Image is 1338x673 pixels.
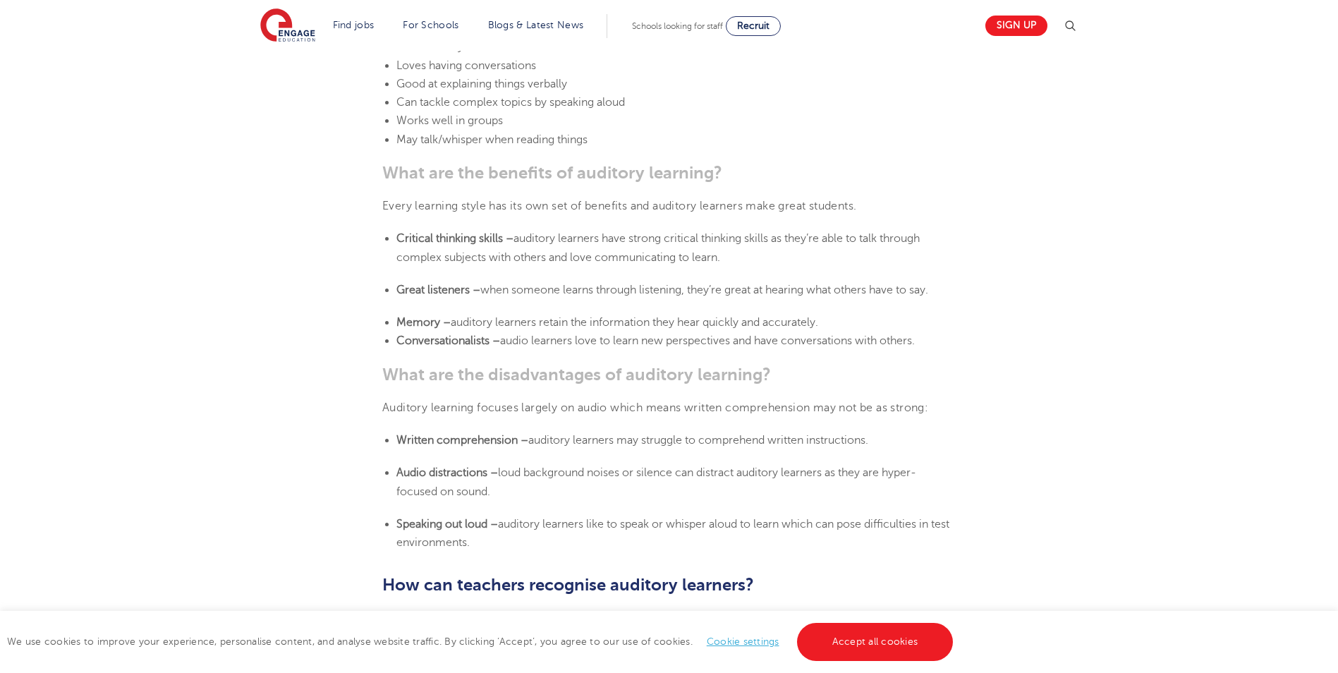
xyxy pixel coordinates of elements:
span: auditory learners like to speak or whisper aloud to learn which can pose difficulties in test env... [396,518,949,549]
span: Good at explaining things verbally [396,78,567,90]
span: Loves having conversations [396,59,536,72]
b: Speaking out loud – [396,518,498,530]
span: auditory learners have strong critical thinking skills as they’re able to talk through complex su... [396,232,920,263]
span: Works well in groups [396,114,503,127]
span: audio learners love to learn new perspectives and have conversations with others. [500,334,915,347]
b: How can teachers recognise auditory learners? [382,575,754,595]
a: Find jobs [333,20,375,30]
span: Schools looking for staff [632,21,723,31]
a: Recruit [726,16,781,36]
span: Every learning style has its own set of benefits and auditory learners make great students. [382,200,856,212]
span: Recruit [737,20,770,31]
span: when someone learns through listening, they’re great at hearing what others have to say. [480,284,928,296]
a: Blogs & Latest News [488,20,584,30]
a: Cookie settings [707,636,779,647]
b: Written comprehension – [396,434,528,447]
span: Can tackle complex topics by speaking aloud [396,96,625,109]
b: What are the benefits of auditory learning? [382,163,722,183]
span: Auditory learning focuses largely on audio which means written comprehension may not be as strong: [382,401,928,414]
b: Audio distractions – [396,466,498,479]
span: auditory learners may struggle to comprehend written instructions. [528,434,868,447]
img: Engage Education [260,8,315,44]
b: Great listeners – [396,284,480,296]
b: What are the disadvantages of auditory learning? [382,365,771,384]
a: Sign up [985,16,1047,36]
b: Memory – [396,316,451,329]
span: loud background noises or silence can distract auditory learners as they are hyper-focused on sound. [396,466,916,497]
b: Critical thinking skills – [396,232,513,245]
a: Accept all cookies [797,623,954,661]
a: For Schools [403,20,458,30]
span: May talk/whisper when reading things [396,133,588,146]
span: We use cookies to improve your experience, personalise content, and analyse website traffic. By c... [7,636,956,647]
span: auditory learners retain the information they hear quickly and accurately. [451,316,818,329]
b: Conversationalists – [396,334,500,347]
